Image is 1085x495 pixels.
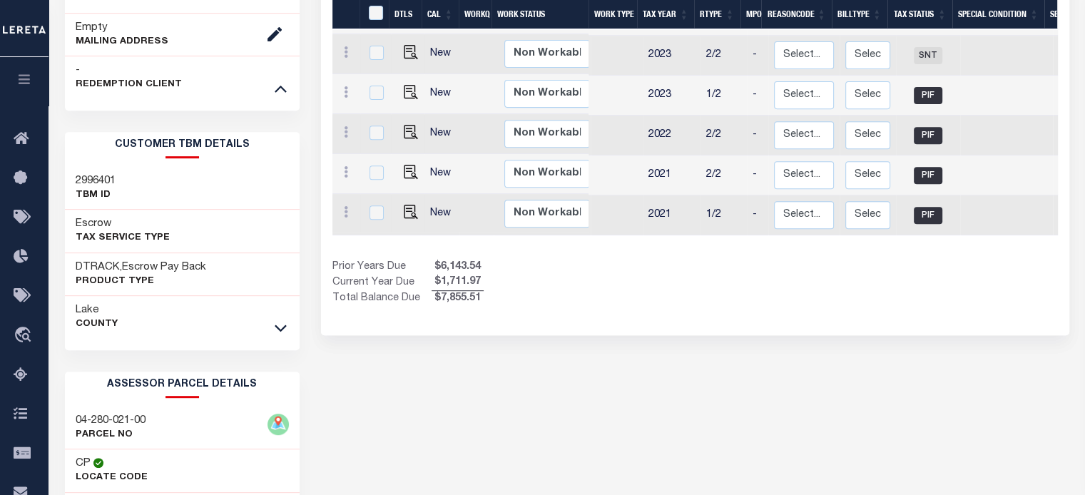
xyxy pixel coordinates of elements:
[914,207,942,224] span: PIF
[424,194,464,234] td: New
[76,428,146,442] p: PARCEL NO
[432,275,484,290] span: $1,711.97
[424,114,464,154] td: New
[643,36,701,76] td: 2023
[701,36,747,76] td: 2/2
[643,76,701,116] td: 2023
[76,21,168,35] h3: Empty
[424,34,464,74] td: New
[76,63,182,78] h3: -
[747,76,768,116] td: -
[701,76,747,116] td: 1/2
[747,116,768,155] td: -
[332,291,432,307] td: Total Balance Due
[332,260,432,275] td: Prior Years Due
[747,195,768,235] td: -
[76,471,148,485] p: Locate Code
[76,217,170,231] h3: Escrow
[432,260,484,275] span: $6,143.54
[76,317,118,332] p: County
[747,36,768,76] td: -
[914,87,942,104] span: PIF
[424,154,464,194] td: New
[332,275,432,290] td: Current Year Due
[643,155,701,195] td: 2021
[76,188,116,203] p: TBM ID
[76,78,182,92] p: REDEMPTION CLIENT
[76,174,116,188] h3: 2996401
[424,74,464,114] td: New
[76,35,168,49] p: Mailing Address
[701,116,747,155] td: 2/2
[76,275,206,289] p: Product Type
[76,231,170,245] p: Tax Service Type
[65,132,300,158] h2: CUSTOMER TBM DETAILS
[76,303,118,317] h3: Lake
[76,414,146,428] h3: 04-280-021-00
[76,260,206,275] h3: DTRACK,Escrow Pay Back
[65,372,300,398] h2: ASSESSOR PARCEL DETAILS
[914,167,942,184] span: PIF
[14,327,36,345] i: travel_explore
[747,155,768,195] td: -
[914,47,942,64] span: SNT
[643,195,701,235] td: 2021
[432,291,484,307] span: $7,855.51
[76,456,91,471] h3: CP
[643,116,701,155] td: 2022
[914,127,942,144] span: PIF
[701,195,747,235] td: 1/2
[701,155,747,195] td: 2/2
